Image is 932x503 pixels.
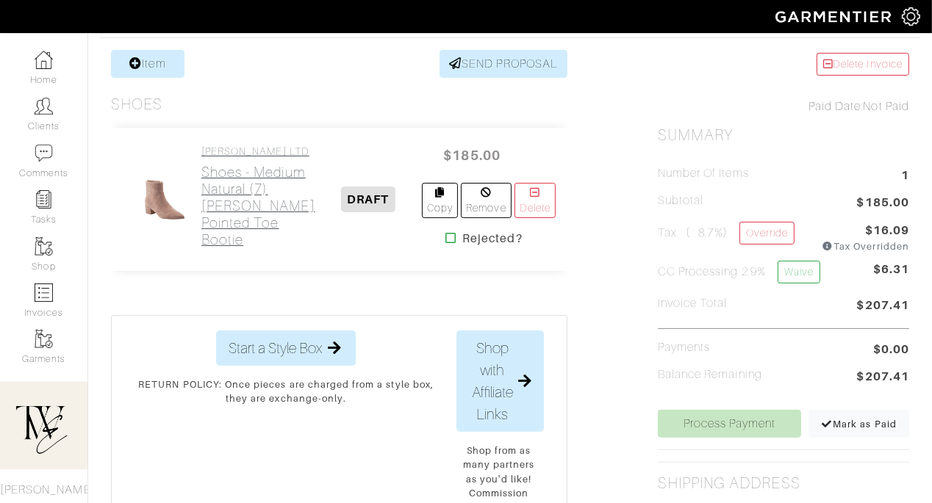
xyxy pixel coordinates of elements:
[658,368,762,382] h5: Balance Remaining
[469,337,515,425] span: Shop with Affiliate Links
[428,140,516,171] span: $185.00
[658,297,728,311] h5: Invoice Total
[658,126,909,145] h2: Summary
[461,183,511,218] a: Remove
[658,222,795,247] h5: Tax ( : 8.7%)
[658,410,801,438] a: Process Payment
[422,183,458,218] a: Copy
[111,50,184,78] a: Item
[658,167,749,181] h5: Number of Items
[739,222,795,245] a: Override
[901,167,909,187] span: 1
[201,164,315,248] h2: Shoes - Medium Natural (7) [PERSON_NAME] Pointed Toe Bootie
[35,190,53,209] img: reminder-icon-8004d30b9f0a5d33ae49ab947aed9ed385cf756f9e5892f1edd6e32f2345188e.png
[456,330,544,432] button: Shop with Affiliate Links
[658,98,909,115] div: Not Paid
[138,377,434,405] p: RETURN POLICY: Once pieces are charged from a style box, they are exchange-only.
[35,283,53,302] img: orders-icon-0abe47150d42831381b5fb84f609e132dff9fe21cb692f30cb5eec754e2cba89.png
[857,194,909,214] span: $185.00
[216,330,356,366] button: Start a Style Box
[822,239,909,253] div: Tax Overridden
[144,169,184,231] img: a4Wi2jKhxTertsr4hviwZYDi
[817,53,909,76] a: Delete Invoice
[658,474,800,493] h2: Shipping Address
[857,297,909,316] span: $207.41
[440,50,567,78] a: SEND PROPOSAL
[809,410,909,438] a: Mark as Paid
[35,97,53,115] img: clients-icon-6bae9207a08558b7cb47a8932f037763ab4055f8c8b6bfacd5dc20c3e0201464.png
[35,330,53,348] img: garments-icon-b7da505a4dc4fd61783c78ac3ca0ef83fa9d6f193b1c9dc38574b1d14d53ca28.png
[201,145,315,158] h4: [PERSON_NAME] LTD
[229,337,322,359] span: Start a Style Box
[341,187,395,212] span: DRAFT
[857,368,909,388] span: $207.41
[515,183,556,218] a: Delete
[778,261,820,283] a: Waive
[768,4,902,29] img: garmentier-logo-header-white-b43fb05a5012e4ada735d5af1a66efaba907eab6374d6393d1fbf88cb4ef424d.png
[873,261,909,289] span: $6.31
[111,95,162,114] h3: Shoes
[658,341,710,355] h5: Payments
[865,222,909,239] span: $16.09
[902,7,920,26] img: gear-icon-white-bd11855cb880d31180b6d7d6211b90ccbf57a29d726f0c71d8c61bd08dd39cc2.png
[658,261,820,283] h5: CC Processing 2.9%
[873,341,909,358] span: $0.00
[658,194,703,208] h5: Subtotal
[809,100,864,113] span: Paid Date:
[201,145,315,248] a: [PERSON_NAME] LTD Shoes - Medium Natural (7)[PERSON_NAME] Pointed Toe Bootie
[35,144,53,162] img: comment-icon-a0a6a9ef722e966f86d9cbdc48e553b5cf19dbc54f86b18d962a5391bc8f6eb6.png
[821,419,897,430] span: Mark as Paid
[462,230,522,247] strong: Rejected?
[35,237,53,256] img: garments-icon-b7da505a4dc4fd61783c78ac3ca0ef83fa9d6f193b1c9dc38574b1d14d53ca28.png
[35,51,53,69] img: dashboard-icon-dbcd8f5a0b271acd01030246c82b418ddd0df26cd7fceb0bd07c9910d44c42f6.png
